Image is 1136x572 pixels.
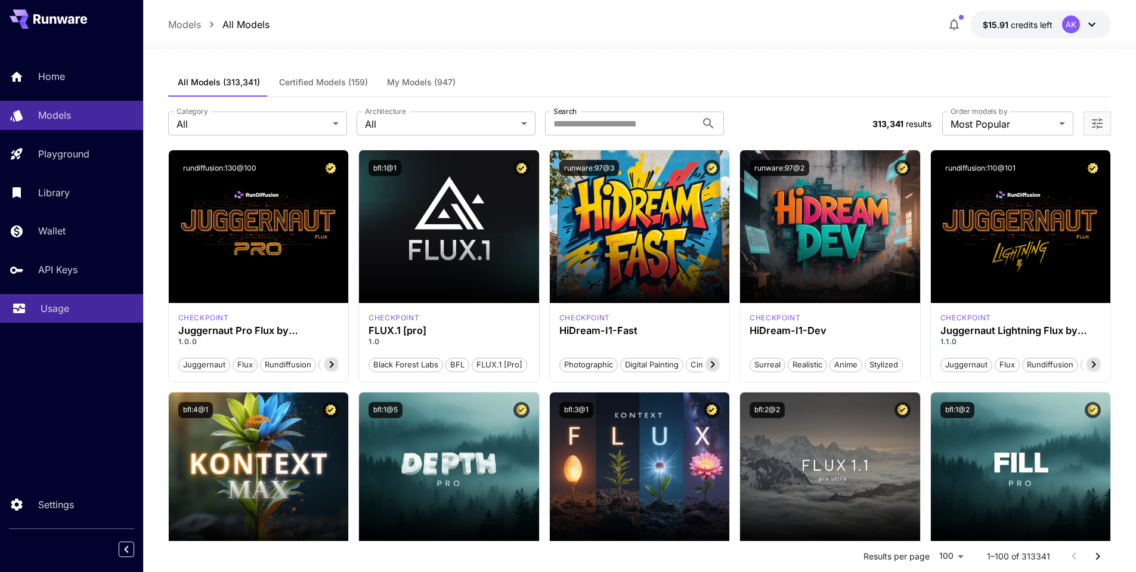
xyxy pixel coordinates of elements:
div: FLUX.1 D [178,313,229,323]
button: rundiffusion:110@101 [940,160,1020,176]
p: 1.0 [369,336,530,347]
button: Collapse sidebar [119,542,134,557]
p: checkpoint [750,313,800,323]
div: FLUX.1 [pro] [369,325,530,336]
div: AK [1062,16,1080,33]
button: bfl:2@2 [750,402,785,418]
button: Photographic [559,357,618,372]
span: $15.91 [983,20,1011,30]
label: Search [553,106,577,116]
span: schnell [1081,359,1116,371]
button: pro [318,357,341,372]
button: Certified Model – Vetted for best performance and includes a commercial license. [704,160,720,176]
span: Surreal [750,359,785,371]
button: Certified Model – Vetted for best performance and includes a commercial license. [513,160,530,176]
p: Home [38,69,65,84]
div: $15.90817 [983,18,1053,31]
button: Black Forest Labs [369,357,443,372]
button: Open more filters [1090,116,1104,131]
button: Certified Model – Vetted for best performance and includes a commercial license. [704,402,720,418]
button: bfl:1@5 [369,402,403,418]
p: API Keys [38,262,78,277]
span: Photographic [560,359,617,371]
button: Certified Model – Vetted for best performance and includes a commercial license. [323,402,339,418]
span: Black Forest Labs [369,359,442,371]
button: flux [233,357,258,372]
div: 100 [934,548,968,565]
p: Wallet [38,224,66,238]
button: rundiffusion [1022,357,1078,372]
span: FLUX.1 [pro] [472,359,527,371]
h3: HiDream-I1-Fast [559,325,720,336]
span: flux [233,359,257,371]
span: pro [319,359,340,371]
span: credits left [1011,20,1053,30]
button: Certified Model – Vetted for best performance and includes a commercial license. [894,160,911,176]
button: runware:97@3 [559,160,619,176]
button: Anime [829,357,862,372]
span: Anime [830,359,862,371]
h3: HiDream-I1-Dev [750,325,911,336]
button: Certified Model – Vetted for best performance and includes a commercial license. [1085,402,1101,418]
button: Stylized [865,357,903,372]
button: $15.90817AK [971,11,1111,38]
div: fluxpro [369,313,419,323]
button: Surreal [750,357,785,372]
span: All [365,117,516,131]
button: bfl:1@1 [369,160,401,176]
span: My Models (947) [387,77,456,88]
h3: Juggernaut Pro Flux by RunDiffusion [178,325,339,336]
button: bfl:3@1 [559,402,593,418]
button: BFL [445,357,469,372]
span: juggernaut [179,359,230,371]
p: checkpoint [178,313,229,323]
a: All Models [222,17,270,32]
nav: breadcrumb [168,17,270,32]
label: Architecture [365,106,406,116]
a: Models [168,17,201,32]
button: runware:97@2 [750,160,809,176]
button: Certified Model – Vetted for best performance and includes a commercial license. [894,402,911,418]
p: Playground [38,147,89,161]
p: checkpoint [369,313,419,323]
p: 1–100 of 313341 [987,551,1050,562]
span: juggernaut [941,359,992,371]
button: juggernaut [940,357,992,372]
label: Order models by [951,106,1007,116]
p: Usage [41,301,69,316]
span: Cinematic [686,359,731,371]
button: juggernaut [178,357,230,372]
span: All [177,117,328,131]
span: rundiffusion [1023,359,1078,371]
button: Certified Model – Vetted for best performance and includes a commercial license. [323,160,339,176]
button: rundiffusion:130@100 [178,160,261,176]
button: Certified Model – Vetted for best performance and includes a commercial license. [1085,160,1101,176]
span: results [906,119,931,129]
span: All Models (313,341) [178,77,260,88]
span: BFL [446,359,469,371]
button: FLUX.1 [pro] [472,357,527,372]
p: Library [38,185,70,200]
button: Go to next page [1086,545,1110,568]
button: Certified Model – Vetted for best performance and includes a commercial license. [513,402,530,418]
p: Settings [38,497,74,512]
button: schnell [1081,357,1117,372]
label: Category [177,106,208,116]
h3: Juggernaut Lightning Flux by RunDiffusion [940,325,1101,336]
p: checkpoint [940,313,991,323]
span: Realistic [788,359,827,371]
button: Realistic [788,357,827,372]
span: Most Popular [951,117,1054,131]
div: Collapse sidebar [128,539,143,560]
p: Models [38,108,71,122]
span: 313,341 [872,119,903,129]
div: FLUX.1 D [940,313,991,323]
div: HiDream Fast [559,313,610,323]
span: flux [995,359,1019,371]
